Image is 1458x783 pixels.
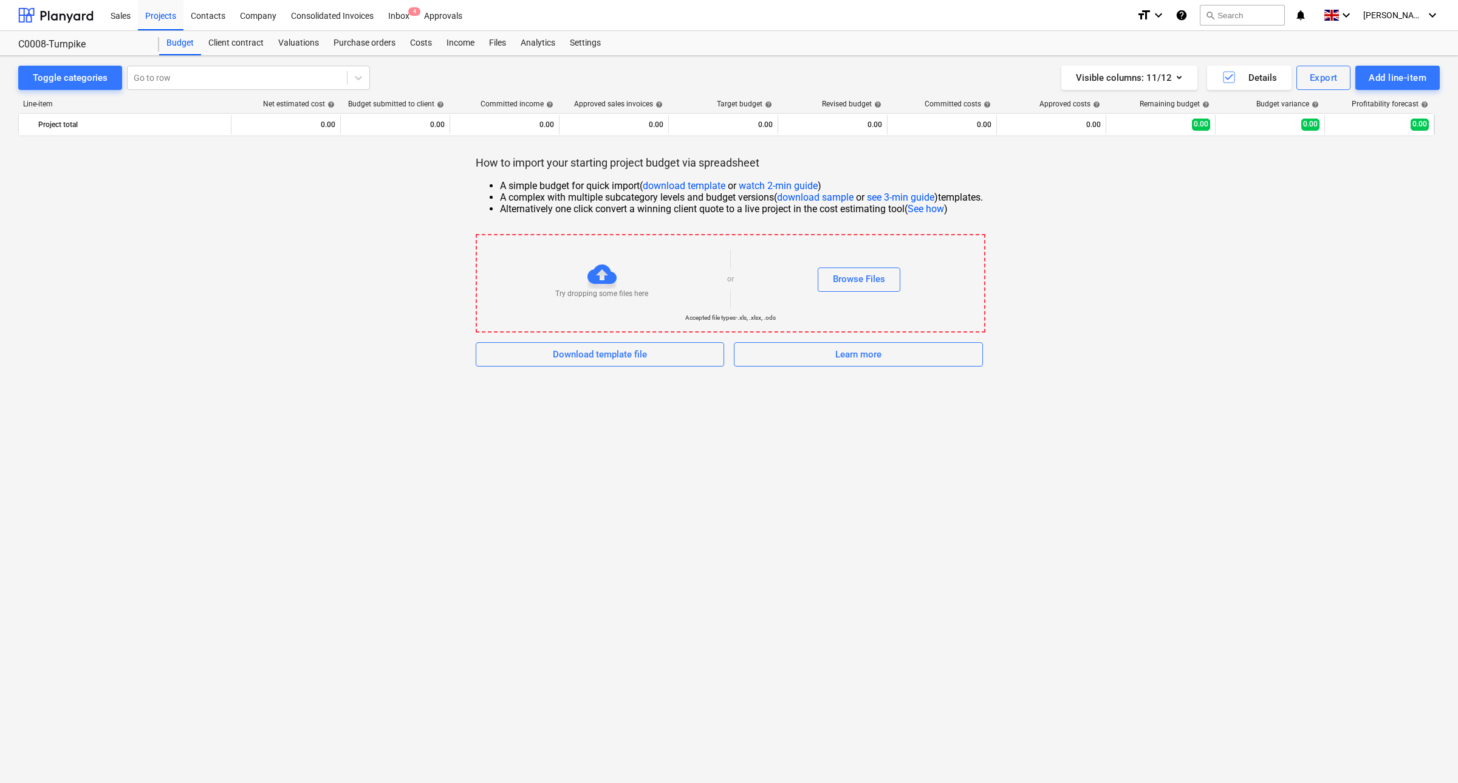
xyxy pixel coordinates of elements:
div: Target budget [717,100,772,108]
i: format_size [1137,8,1151,22]
span: help [544,101,553,108]
a: Valuations [271,31,326,55]
a: Settings [563,31,608,55]
button: Add line-item [1355,66,1440,90]
button: Learn more [734,342,983,367]
div: Learn more [835,347,881,362]
div: 0.00 [455,115,554,134]
span: 4 [408,7,420,16]
div: Try dropping some files hereorBrowse FilesAccepted file types-.xls, .xlsx, .ods [476,234,985,333]
button: Download template file [476,342,725,367]
div: Profitability forecast [1352,100,1428,108]
div: Committed income [481,100,553,108]
span: help [653,101,663,108]
div: 0.00 [783,115,882,134]
a: Client contract [201,31,271,55]
div: Net estimated cost [263,100,335,108]
button: Browse Files [818,267,900,292]
p: Accepted file types - .xls, .xlsx, .ods [685,314,776,322]
p: or [727,274,734,285]
a: download sample [777,191,854,203]
a: Costs [403,31,439,55]
a: watch 2-min guide [739,180,818,191]
span: help [1090,101,1100,108]
button: Details [1207,66,1292,90]
div: 0.00 [1002,115,1101,134]
div: Approved sales invoices [574,100,663,108]
div: Add line-item [1369,70,1426,86]
li: Alternatively one click convert a winning client quote to a live project in the cost estimating t... [500,203,983,215]
div: C0008-Turnpike [18,38,145,51]
div: Remaining budget [1140,100,1210,108]
span: search [1205,10,1215,20]
span: help [325,101,335,108]
div: Toggle categories [33,70,108,86]
a: Income [439,31,482,55]
button: Toggle categories [18,66,122,90]
a: Analytics [513,31,563,55]
i: keyboard_arrow_down [1339,8,1354,22]
div: 0.00 [346,115,445,134]
p: Try dropping some files here [555,289,648,299]
button: Export [1296,66,1351,90]
span: 0.00 [1192,119,1210,130]
span: help [434,101,444,108]
div: 0.00 [674,115,773,134]
div: Committed costs [925,100,991,108]
span: 0.00 [1301,119,1319,130]
div: Revised budget [822,100,881,108]
a: see 3-min guide [867,191,934,203]
span: [PERSON_NAME] [1363,10,1424,20]
div: Budget variance [1256,100,1319,108]
i: keyboard_arrow_down [1425,8,1440,22]
div: 0.00 [892,115,991,134]
div: Approved costs [1039,100,1100,108]
div: Details [1222,70,1277,86]
span: help [1309,101,1319,108]
a: See how [908,203,944,215]
button: Visible columns:11/12 [1061,66,1197,90]
span: help [872,101,881,108]
li: A simple budget for quick import ( or ) [500,180,983,191]
i: notifications [1295,8,1307,22]
div: 0.00 [236,115,335,134]
i: keyboard_arrow_down [1151,8,1166,22]
a: Purchase orders [326,31,403,55]
div: Browse Files [833,271,885,287]
span: help [1200,101,1210,108]
span: help [1419,101,1428,108]
button: Search [1200,5,1285,26]
a: download template [643,180,725,191]
iframe: Chat Widget [1397,725,1458,783]
div: Download template file [553,347,647,362]
span: 0.00 [1411,119,1429,130]
i: Knowledge base [1176,8,1188,22]
a: Budget [159,31,201,55]
div: Budget submitted to client [348,100,444,108]
span: help [981,101,991,108]
span: help [762,101,772,108]
a: Files [482,31,513,55]
div: Project total [38,115,226,134]
div: 0.00 [564,115,663,134]
div: Visible columns : 11/12 [1076,70,1183,86]
div: Line-item [18,100,231,108]
p: How to import your starting project budget via spreadsheet [476,156,983,170]
li: A complex with multiple subcategory levels and budget versions ( or ) templates. [500,191,983,203]
div: Export [1310,70,1338,86]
